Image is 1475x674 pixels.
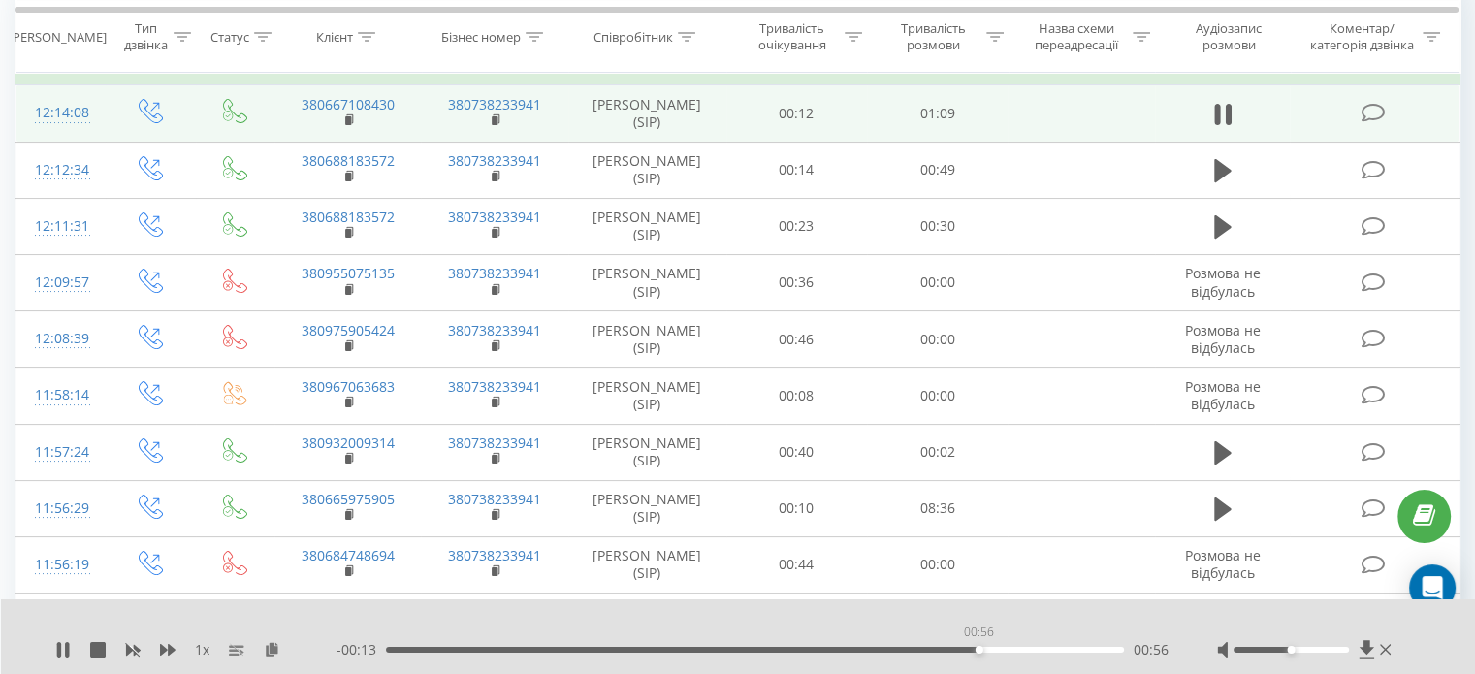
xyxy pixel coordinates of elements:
[726,254,867,310] td: 00:36
[726,594,867,650] td: 00:08
[1134,640,1169,659] span: 00:56
[302,95,395,113] a: 380667108430
[35,490,86,528] div: 11:56:29
[302,490,395,508] a: 380665975905
[448,264,541,282] a: 380738233941
[568,142,726,198] td: [PERSON_NAME] (SIP)
[1304,20,1418,53] div: Коментар/категорія дзвінка
[1172,20,1286,53] div: Аудіозапис розмови
[448,546,541,564] a: 380738233941
[726,142,867,198] td: 00:14
[302,321,395,339] a: 380975905424
[867,594,1008,650] td: 00:00
[568,480,726,536] td: [PERSON_NAME] (SIP)
[448,208,541,226] a: 380738233941
[726,368,867,424] td: 00:08
[568,594,726,650] td: [PERSON_NAME] (SIP)
[1185,377,1261,413] span: Розмова не відбулась
[35,208,86,245] div: 12:11:31
[867,254,1008,310] td: 00:00
[302,264,395,282] a: 380955075135
[726,480,867,536] td: 00:10
[337,640,386,659] span: - 00:13
[744,20,841,53] div: Тривалість очікування
[35,94,86,132] div: 12:14:08
[568,311,726,368] td: [PERSON_NAME] (SIP)
[448,490,541,508] a: 380738233941
[1026,20,1128,53] div: Назва схеми переадресації
[726,85,867,142] td: 00:12
[441,28,521,45] div: Бізнес номер
[867,536,1008,593] td: 00:00
[867,85,1008,142] td: 01:09
[302,208,395,226] a: 380688183572
[35,546,86,584] div: 11:56:19
[302,433,395,452] a: 380932009314
[568,536,726,593] td: [PERSON_NAME] (SIP)
[867,142,1008,198] td: 00:49
[568,368,726,424] td: [PERSON_NAME] (SIP)
[35,264,86,302] div: 12:09:57
[195,640,209,659] span: 1 x
[568,198,726,254] td: [PERSON_NAME] (SIP)
[867,198,1008,254] td: 00:30
[302,377,395,396] a: 380967063683
[1287,646,1295,654] div: Accessibility label
[867,424,1008,480] td: 00:02
[35,151,86,189] div: 12:12:34
[884,20,981,53] div: Тривалість розмови
[593,28,673,45] div: Співробітник
[867,311,1008,368] td: 00:00
[35,320,86,358] div: 12:08:39
[960,619,998,646] div: 00:56
[302,151,395,170] a: 380688183572
[1185,264,1261,300] span: Розмова не відбулась
[726,424,867,480] td: 00:40
[726,311,867,368] td: 00:46
[726,536,867,593] td: 00:44
[726,198,867,254] td: 00:23
[448,151,541,170] a: 380738233941
[302,546,395,564] a: 380684748694
[448,433,541,452] a: 380738233941
[1185,321,1261,357] span: Розмова не відбулась
[316,28,353,45] div: Клієнт
[122,20,168,53] div: Тип дзвінка
[448,377,541,396] a: 380738233941
[568,254,726,310] td: [PERSON_NAME] (SIP)
[448,95,541,113] a: 380738233941
[976,646,983,654] div: Accessibility label
[448,321,541,339] a: 380738233941
[210,28,249,45] div: Статус
[568,424,726,480] td: [PERSON_NAME] (SIP)
[867,368,1008,424] td: 00:00
[1185,546,1261,582] span: Розмова не відбулась
[568,85,726,142] td: [PERSON_NAME] (SIP)
[867,480,1008,536] td: 08:36
[9,28,107,45] div: [PERSON_NAME]
[35,376,86,414] div: 11:58:14
[35,433,86,471] div: 11:57:24
[1409,564,1456,611] div: Open Intercom Messenger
